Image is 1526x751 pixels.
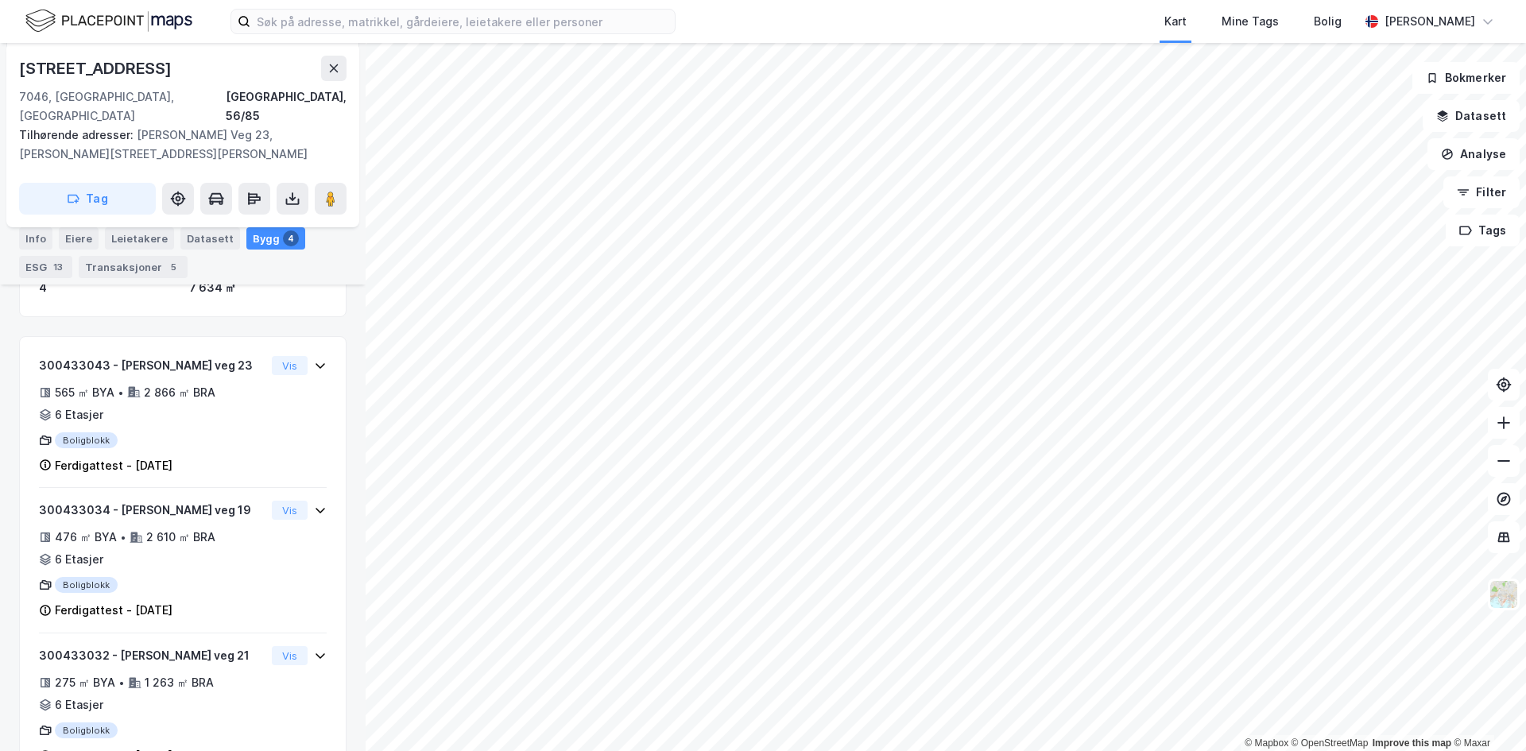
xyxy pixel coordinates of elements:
[189,278,327,297] div: 7 634 ㎡
[55,456,172,475] div: Ferdigattest - [DATE]
[1385,12,1475,31] div: [PERSON_NAME]
[105,227,174,250] div: Leietakere
[55,695,103,714] div: 6 Etasjer
[272,646,308,665] button: Vis
[1314,12,1342,31] div: Bolig
[19,256,72,278] div: ESG
[50,259,66,275] div: 13
[1443,176,1520,208] button: Filter
[1292,737,1369,749] a: OpenStreetMap
[1373,737,1451,749] a: Improve this map
[39,646,265,665] div: 300433032 - [PERSON_NAME] veg 21
[272,501,308,520] button: Vis
[165,259,181,275] div: 5
[39,501,265,520] div: 300433034 - [PERSON_NAME] veg 19
[1412,62,1520,94] button: Bokmerker
[55,673,115,692] div: 275 ㎡ BYA
[19,227,52,250] div: Info
[1446,215,1520,246] button: Tags
[19,126,334,164] div: [PERSON_NAME] Veg 23, [PERSON_NAME][STREET_ADDRESS][PERSON_NAME]
[55,528,117,547] div: 476 ㎡ BYA
[1447,675,1526,751] div: Kontrollprogram for chat
[246,227,305,250] div: Bygg
[1245,737,1288,749] a: Mapbox
[1164,12,1187,31] div: Kart
[1222,12,1279,31] div: Mine Tags
[1423,100,1520,132] button: Datasett
[283,230,299,246] div: 4
[55,601,172,620] div: Ferdigattest - [DATE]
[226,87,347,126] div: [GEOGRAPHIC_DATA], 56/85
[118,676,125,689] div: •
[19,56,175,81] div: [STREET_ADDRESS]
[59,227,99,250] div: Eiere
[1447,675,1526,751] iframe: Chat Widget
[144,383,215,402] div: 2 866 ㎡ BRA
[1427,138,1520,170] button: Analyse
[55,383,114,402] div: 565 ㎡ BYA
[19,128,137,141] span: Tilhørende adresser:
[25,7,192,35] img: logo.f888ab2527a4732fd821a326f86c7f29.svg
[19,183,156,215] button: Tag
[145,673,214,692] div: 1 263 ㎡ BRA
[146,528,215,547] div: 2 610 ㎡ BRA
[19,87,226,126] div: 7046, [GEOGRAPHIC_DATA], [GEOGRAPHIC_DATA]
[79,256,188,278] div: Transaksjoner
[250,10,675,33] input: Søk på adresse, matrikkel, gårdeiere, leietakere eller personer
[272,356,308,375] button: Vis
[180,227,240,250] div: Datasett
[55,550,103,569] div: 6 Etasjer
[120,531,126,544] div: •
[55,405,103,424] div: 6 Etasjer
[39,356,265,375] div: 300433043 - [PERSON_NAME] veg 23
[118,386,124,399] div: •
[1489,579,1519,610] img: Z
[39,278,176,297] div: 4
